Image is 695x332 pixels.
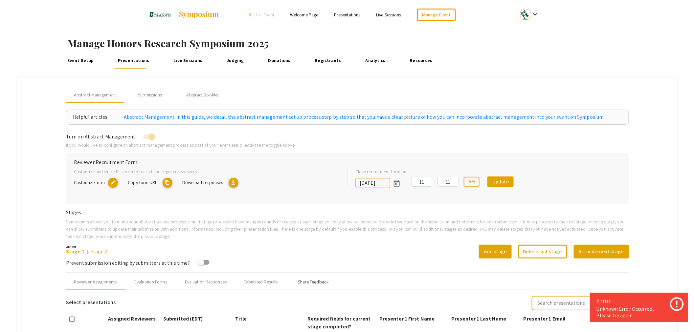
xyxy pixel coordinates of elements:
div: Evaluation Responses [185,279,227,285]
button: Open calendar [390,176,403,190]
div: Submissions [138,92,162,98]
button: Expand account dropdown [513,7,546,22]
img: Symposium by ForagerOne [178,11,219,19]
div: Share Feedback [298,279,329,285]
a: Resources [408,53,434,69]
a: Abstract Management: In this guide, we detail the abstract management set up process step by step... [124,113,605,121]
a: Presentations [334,12,360,18]
a: Live Sessions [376,12,401,18]
span: Customize form [74,179,105,185]
img: Honors Research Symposium 2025 [149,7,172,23]
h6: Reviewer Recruitment Form [74,159,621,165]
span: Exit Event [256,12,274,18]
a: Live Sessions [172,53,204,69]
a: Donations [266,53,292,69]
button: Activate next stage [574,245,629,259]
span: Presenter 1 Email [524,315,566,322]
input: Search presentations [532,296,598,310]
p: If you would like to configure an abstract management process as part of your event setup, activa... [66,141,629,149]
a: Presentations [116,53,151,69]
h1: Manage Honors Research Symposium 2025 [68,37,695,49]
label: Close recruitment form on: [355,168,408,175]
div: Abstract Booklet [187,92,219,98]
span: Presenter 1 First Name [379,315,435,322]
span: Abstract Management [74,92,116,98]
span: Submitted (EDT) [163,315,203,322]
span: Presenter 1 Last Name [452,315,506,322]
div: Unknown Error Occurred, Please try again. [596,306,682,319]
a: Analytics [364,53,387,69]
a: Stage 1 [66,248,84,255]
input: Hours [411,177,432,187]
span: Turn on Abstract Management [66,133,135,140]
p: Customize and share this form to recruit and register reviewers: [74,168,337,175]
a: Honors Research Symposium 2025 [149,7,219,23]
input: Minutes [437,177,459,187]
button: Add stage [479,245,512,259]
span: Download responses [182,179,223,185]
button: AM [464,177,480,187]
iframe: Chat [5,302,28,327]
span: Required fields for current stage completed? [307,315,371,330]
h6: Select presentations [66,295,116,310]
span: Assigned Reviewers [108,315,156,322]
div: Helpful articles [73,113,117,121]
div: Evaluation Forms [134,279,167,285]
a: Welcome Page [290,12,318,18]
span: ❯ [86,249,89,255]
mat-icon: copy URL [163,178,172,188]
a: Event Setup [66,53,96,69]
p: Symposium allows you to make your abstract review process a multi-stage process to have multiple ... [66,218,629,239]
mat-icon: copy URL [108,178,118,188]
div: : [432,178,437,186]
div: arrow_back_ios [249,13,253,17]
a: Stage 2 [91,248,108,255]
mat-icon: Expand account dropdown [531,10,539,18]
div: Reviewer Assignments [74,279,117,285]
button: Delete last stage [518,245,567,259]
span: Prevent submission editing by submitters at this time? [66,259,190,266]
button: Update [487,176,514,187]
span: Title [235,315,247,322]
a: Judging [225,53,246,69]
a: Manage Event [417,9,456,21]
mat-icon: Export responses [229,178,238,188]
a: Registrants [313,53,343,69]
div: Tabulated Results [244,279,278,285]
span: Copy form URL [128,179,157,185]
h6: Stages [66,209,629,216]
div: Error [596,296,682,306]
